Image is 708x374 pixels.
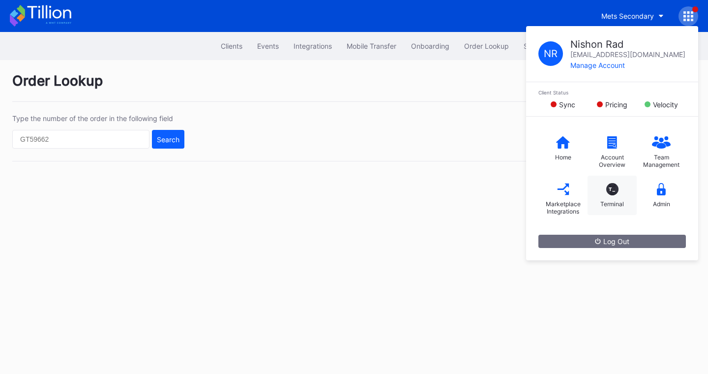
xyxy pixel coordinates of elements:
div: Nishon Rad [570,38,685,50]
button: Clients [213,37,250,55]
div: Onboarding [411,42,449,50]
button: Search [152,130,184,149]
button: Mets Secondary [594,7,671,25]
div: Integrations [294,42,332,50]
button: Seasons [516,37,558,55]
div: Marketplace Integrations [543,200,583,215]
div: [EMAIL_ADDRESS][DOMAIN_NAME] [570,50,685,59]
div: Account Overview [592,154,632,168]
button: Onboarding [404,37,457,55]
div: Sync [559,100,575,109]
div: Log Out [595,237,629,246]
input: GT59662 [12,130,149,149]
button: Log Out [538,235,686,248]
div: N R [538,41,563,66]
div: Type the number of the order in the following field [12,114,184,123]
button: Mobile Transfer [339,37,404,55]
div: Mets Secondary [601,12,654,20]
div: Manage Account [570,61,685,69]
div: Order Lookup [12,72,696,102]
div: Events [257,42,279,50]
button: Events [250,37,286,55]
div: Clients [221,42,242,50]
div: Pricing [605,100,627,109]
div: Terminal [600,200,624,208]
div: Seasons [524,42,551,50]
button: Integrations [286,37,339,55]
div: Team Management [642,154,681,168]
div: Mobile Transfer [347,42,396,50]
div: Search [157,135,179,144]
button: Order Lookup [457,37,516,55]
div: Admin [653,200,670,208]
div: Home [555,154,571,161]
div: T_ [606,183,619,195]
div: Order Lookup [464,42,509,50]
div: Client Status [538,90,686,95]
div: Velocity [653,100,678,109]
